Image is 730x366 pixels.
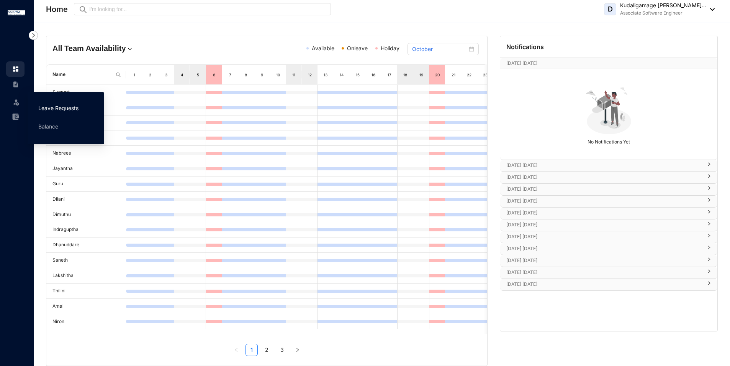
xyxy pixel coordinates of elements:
[291,344,304,356] button: right
[291,71,297,79] div: 11
[261,344,273,356] a: 2
[163,71,169,79] div: 3
[52,71,112,78] span: Name
[707,177,711,178] span: right
[276,344,288,356] li: 3
[500,267,717,279] div: [DATE] [DATE]
[6,109,25,124] li: Expenses
[131,71,137,79] div: 1
[230,344,242,356] li: Previous Page
[46,85,126,100] td: Support
[12,98,20,106] img: leave-unselected.2934df6273408c3f84d9.svg
[355,71,361,79] div: 15
[246,344,257,356] a: 1
[500,243,717,255] div: [DATE] [DATE]
[500,196,717,207] div: [DATE] [DATE]
[450,71,457,79] div: 21
[500,160,717,171] div: [DATE] [DATE]
[46,237,126,253] td: Dhanuddare
[502,136,715,146] p: No Notifications Yet
[402,71,408,79] div: 18
[230,344,242,356] button: left
[115,72,121,78] img: search.8ce656024d3affaeffe32e5b30621cb7.svg
[386,71,393,79] div: 17
[234,348,239,352] span: left
[620,9,706,17] p: Associate Software Engineer
[707,224,711,226] span: right
[506,257,702,264] p: [DATE] [DATE]
[482,71,488,79] div: 23
[147,71,153,79] div: 2
[46,146,126,161] td: Nabrees
[707,236,711,238] span: right
[500,219,717,231] div: [DATE] [DATE]
[12,81,19,88] img: contract-unselected.99e2b2107c0a7dd48938.svg
[291,344,304,356] li: Next Page
[46,222,126,237] td: Indraguptha
[46,192,126,207] td: Dilani
[506,280,702,288] p: [DATE] [DATE]
[608,6,613,13] span: D
[12,113,19,120] img: expense-unselected.2edcf0507c847f3e9e96.svg
[89,5,326,13] input: I’m looking for...
[500,279,717,290] div: [DATE] [DATE]
[707,260,711,262] span: right
[126,45,134,53] img: dropdown.780994ddfa97fca24b89f58b1de131fa.svg
[583,83,635,136] img: no-notification-yet.99f61bb71409b19b567a5111f7a484a1.svg
[275,71,281,79] div: 10
[707,201,711,202] span: right
[246,344,258,356] li: 1
[339,71,345,79] div: 14
[506,185,702,193] p: [DATE] [DATE]
[500,231,717,243] div: [DATE] [DATE]
[370,71,376,79] div: 16
[500,255,717,267] div: [DATE] [DATE]
[195,71,201,79] div: 5
[418,71,424,79] div: 19
[29,31,38,40] img: nav-icon-right.af6afadce00d159da59955279c43614e.svg
[259,71,265,79] div: 9
[307,71,313,79] div: 12
[506,233,702,241] p: [DATE] [DATE]
[706,8,715,11] img: dropdown-black.8e83cc76930a90b1a4fdb6d089b7bf3a.svg
[506,59,696,67] p: [DATE] [DATE]
[46,253,126,268] td: Saneth
[211,71,217,79] div: 6
[707,213,711,214] span: right
[322,71,329,79] div: 13
[46,268,126,284] td: Lakshitha
[243,71,249,79] div: 8
[707,272,711,274] span: right
[6,61,25,77] li: Home
[707,248,711,250] span: right
[295,348,300,352] span: right
[506,209,702,217] p: [DATE] [DATE]
[500,58,717,69] div: [DATE] [DATE][DATE]
[261,344,273,356] li: 2
[46,176,126,192] td: Guru
[707,165,711,167] span: right
[506,245,702,252] p: [DATE] [DATE]
[46,161,126,176] td: Jayantha
[52,43,195,54] h4: All Team Availability
[8,10,25,15] img: logo
[38,105,79,111] a: Leave Requests
[500,208,717,219] div: [DATE] [DATE]
[620,2,706,9] p: Kudaligamage [PERSON_NAME]...
[506,221,702,229] p: [DATE] [DATE]
[12,66,19,73] img: home.c6720e0a13eba0172344.svg
[227,71,233,79] div: 7
[46,207,126,223] td: Dimuthu
[6,77,25,92] li: Contracts
[46,314,126,330] td: Niron
[466,71,472,79] div: 22
[38,123,58,130] a: Balance
[277,344,288,356] a: 3
[412,45,467,53] input: Select month
[707,284,711,285] span: right
[506,42,544,51] p: Notifications
[179,71,185,79] div: 4
[46,4,68,15] p: Home
[500,184,717,195] div: [DATE] [DATE]
[506,269,702,276] p: [DATE] [DATE]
